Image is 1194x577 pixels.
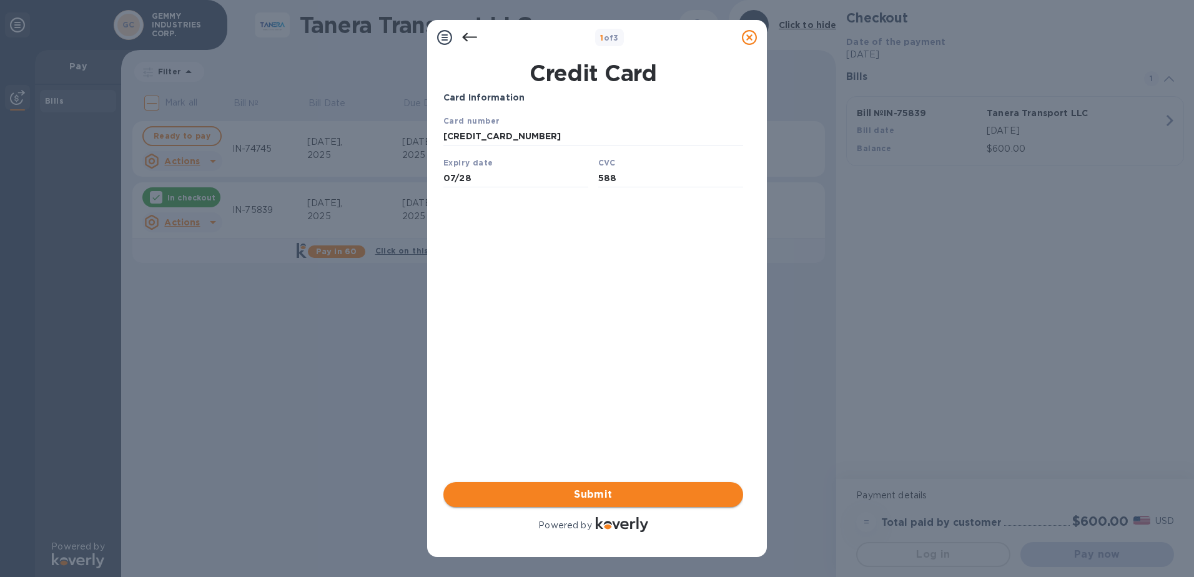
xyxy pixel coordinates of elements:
[538,519,591,532] p: Powered by
[443,92,525,102] b: Card Information
[453,487,733,502] span: Submit
[438,60,748,86] h1: Credit Card
[443,114,743,191] iframe: Your browser does not support iframes
[596,517,648,532] img: Logo
[443,482,743,507] button: Submit
[600,33,619,42] b: of 3
[600,33,603,42] span: 1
